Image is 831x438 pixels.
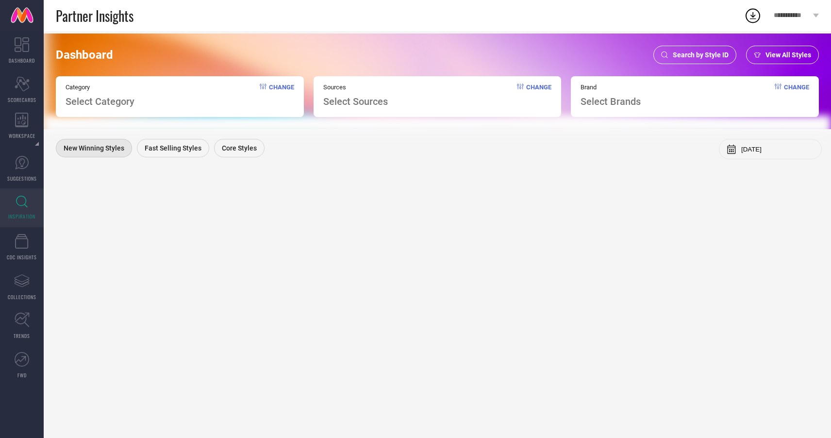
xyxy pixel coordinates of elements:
span: Partner Insights [56,6,133,26]
span: Dashboard [56,48,113,62]
span: INSPIRATION [8,213,35,220]
span: WORKSPACE [9,132,35,139]
span: SCORECARDS [8,96,36,103]
span: Select Brands [581,96,641,107]
span: New Winning Styles [64,144,124,152]
span: Fast Selling Styles [145,144,201,152]
span: Search by Style ID [673,51,729,59]
div: Open download list [744,7,762,24]
span: View All Styles [765,51,811,59]
span: DASHBOARD [9,57,35,64]
span: Change [526,84,551,107]
span: CDC INSIGHTS [7,253,37,261]
span: SUGGESTIONS [7,175,37,182]
span: Sources [323,84,388,91]
span: FWD [17,371,27,379]
span: Category [66,84,134,91]
span: Change [269,84,294,107]
input: Select month [741,146,814,153]
span: TRENDS [14,332,30,339]
span: Select Sources [323,96,388,107]
span: Select Category [66,96,134,107]
span: Brand [581,84,641,91]
span: Core Styles [222,144,257,152]
span: Change [784,84,809,107]
span: COLLECTIONS [8,293,36,301]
